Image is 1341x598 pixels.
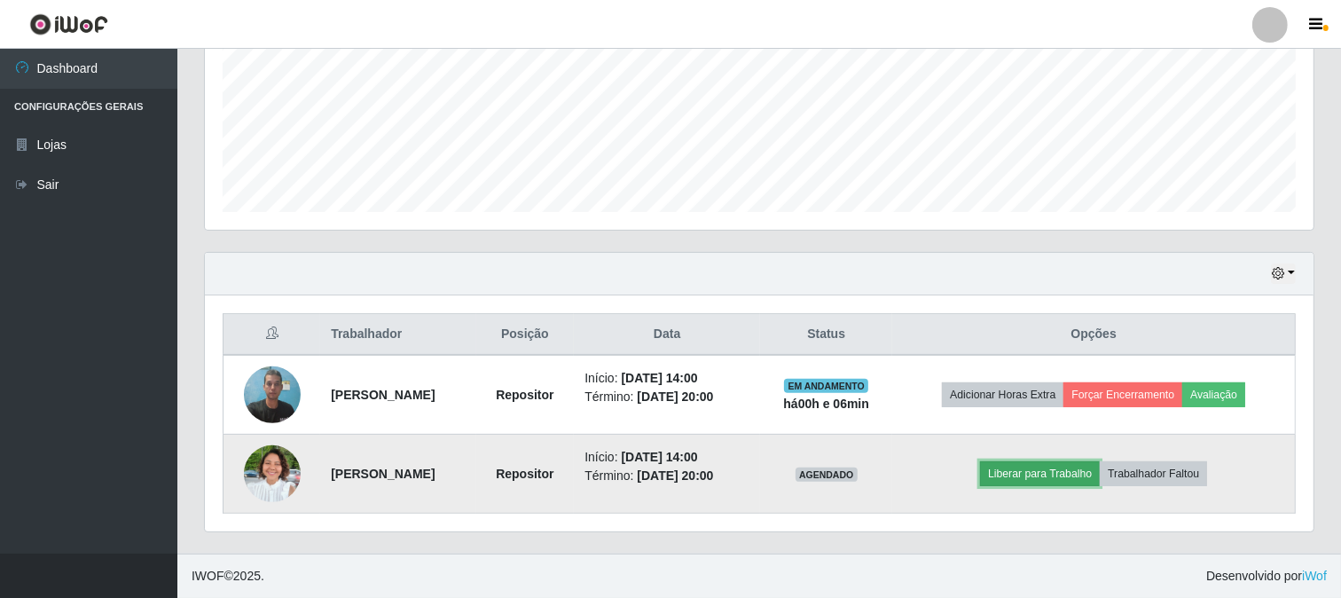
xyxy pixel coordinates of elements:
[1100,461,1207,486] button: Trabalhador Faltou
[942,382,1063,407] button: Adicionar Horas Extra
[637,468,713,483] time: [DATE] 20:00
[244,436,301,512] img: 1749753649914.jpeg
[192,569,224,583] span: IWOF
[574,314,760,356] th: Data
[320,314,475,356] th: Trabalhador
[584,388,749,406] li: Término:
[892,314,1295,356] th: Opções
[496,467,553,481] strong: Repositor
[1182,382,1245,407] button: Avaliação
[1063,382,1182,407] button: Forçar Encerramento
[476,314,575,356] th: Posição
[584,448,749,467] li: Início:
[29,13,108,35] img: CoreUI Logo
[783,397,869,411] strong: há 00 h e 06 min
[331,388,435,402] strong: [PERSON_NAME]
[637,389,713,404] time: [DATE] 20:00
[584,467,749,485] li: Término:
[760,314,892,356] th: Status
[1302,569,1327,583] a: iWof
[192,567,264,586] span: © 2025 .
[622,450,698,464] time: [DATE] 14:00
[1206,567,1327,586] span: Desenvolvido por
[331,467,435,481] strong: [PERSON_NAME]
[584,369,749,388] li: Início:
[244,357,301,432] img: 1754604170144.jpeg
[796,468,858,482] span: AGENDADO
[980,461,1100,486] button: Liberar para Trabalho
[622,371,698,385] time: [DATE] 14:00
[496,388,553,402] strong: Repositor
[784,379,868,393] span: EM ANDAMENTO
